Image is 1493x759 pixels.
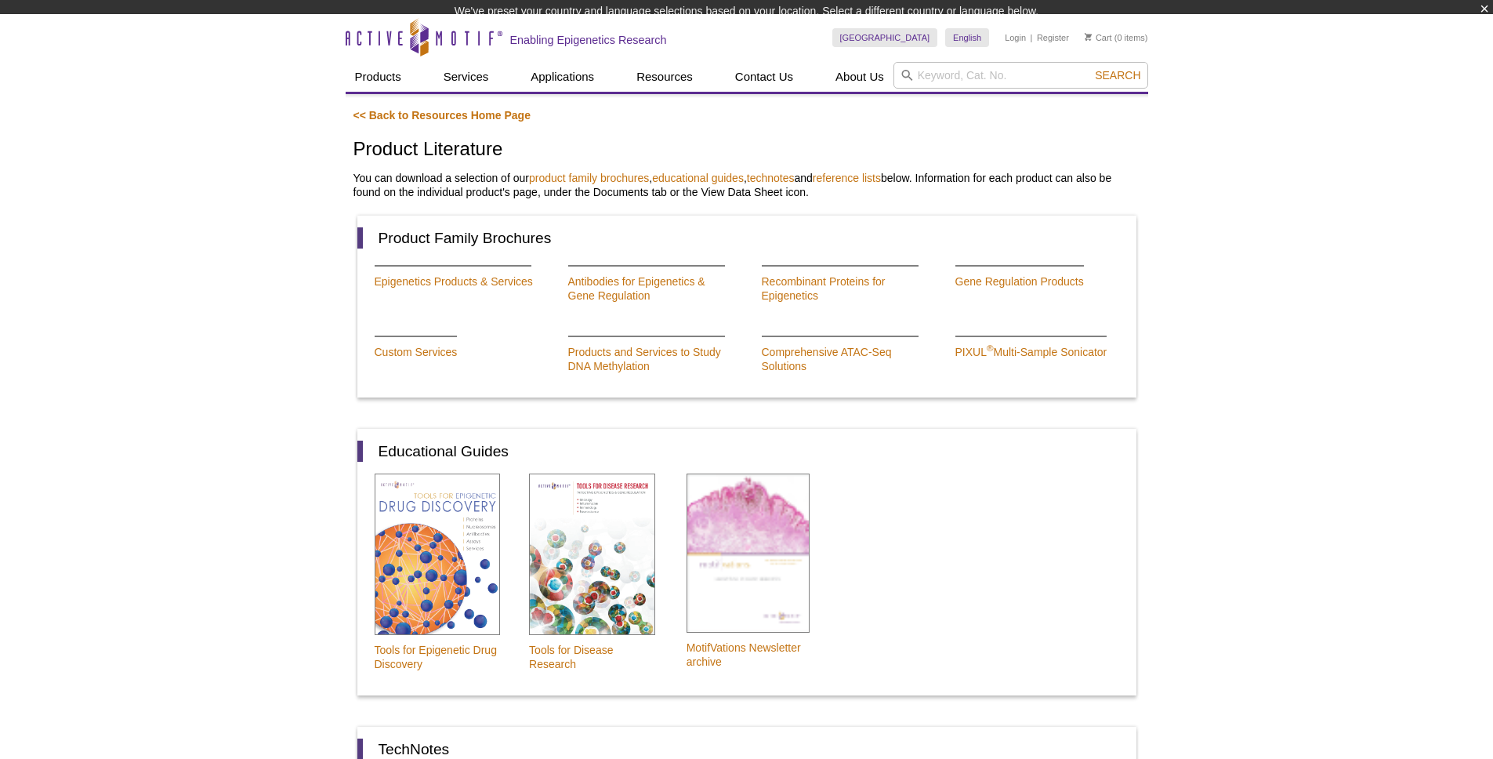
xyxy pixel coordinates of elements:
a: About Us [826,62,893,92]
a: educational guides [652,172,744,184]
a: English [945,28,989,47]
a: ATAC-Seq Solutions Comprehensive ATAC-Seq Solutions [745,329,926,391]
a: Contact Us [726,62,803,92]
a: reference lists [813,172,881,184]
a: Products [346,62,411,92]
p: Tools for Epigenetic Drug Discovery [375,643,501,671]
img: Antibodies [568,265,725,267]
p: Custom Services [375,345,458,359]
a: Epigenetic Services Custom Services [357,329,458,377]
img: Newsletter archive [687,474,810,633]
a: Cart [1085,32,1112,43]
a: Services [434,62,498,92]
img: ATAC-Seq Solutions [762,336,919,337]
a: Antibodies Antibodies for Epigenetics & Gene Regulation [551,259,733,321]
a: [GEOGRAPHIC_DATA] [832,28,938,47]
a: Resources [627,62,702,92]
a: Drug Discovery Tools for Epigenetic Drug Discovery [357,472,501,689]
h2: Educational Guides [357,441,1121,462]
span: Search [1095,69,1140,82]
p: You can download a selection of our , , and below. Information for each product can also be found... [353,171,1140,199]
p: Tools for Disease Research [529,643,655,671]
img: Disease Research [529,474,655,635]
a: technotes [747,172,795,184]
li: | [1031,28,1033,47]
img: Your Cart [1085,33,1092,41]
a: DNA Methylation Products and Services to Study DNA Methylation [551,329,733,391]
a: Login [1005,32,1026,43]
a: Applications [521,62,603,92]
a: Epigenetic Services Epigenetics Products & Services [357,259,533,307]
a: Newsletter archive MotifVations Newsletter archive [667,474,810,685]
a: << Back to Resources Home Page [353,109,531,122]
input: Keyword, Cat. No. [893,62,1148,89]
a: Gene Regulation Products Gene Regulation Products [938,259,1084,307]
img: Gene Regulation Products [955,265,1084,267]
img: DNA Methylation [568,336,725,337]
sup: ® [987,343,994,353]
a: product family brochures [529,172,649,184]
p: Comprehensive ATAC-Seq Solutions [762,345,926,373]
a: PIXUL Sonicator PIXUL®Multi-Sample Sonicator [938,329,1107,377]
a: Register [1037,32,1069,43]
img: Epigenetic Services [375,336,458,337]
p: Products and Services to Study DNA Methylation [568,345,733,373]
img: Recombinant Proteins for Epigenetics Research [762,265,919,267]
h1: Product Literature [353,139,1140,162]
img: Drug Discovery [375,474,501,635]
p: PIXUL Multi-Sample Sonicator [955,345,1107,359]
a: Disease Research Tools for Disease Research [512,472,655,689]
li: (0 items) [1085,28,1148,47]
h2: Enabling Epigenetics Research [510,33,667,47]
p: Recombinant Proteins for Epigenetics [762,274,926,303]
button: Search [1090,68,1145,82]
p: Epigenetics Products & Services [375,274,533,289]
p: Gene Regulation Products [955,274,1084,289]
p: Antibodies for Epigenetics & Gene Regulation [568,274,733,303]
h2: Product Family Brochures [357,227,1121,249]
img: Epigenetic Services [375,265,531,267]
p: MotifVations Newsletter archive [667,641,810,669]
a: Recombinant Proteins for Epigenetics Research Recombinant Proteins for Epigenetics [745,259,926,321]
img: PIXUL Sonicator [955,336,1107,337]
